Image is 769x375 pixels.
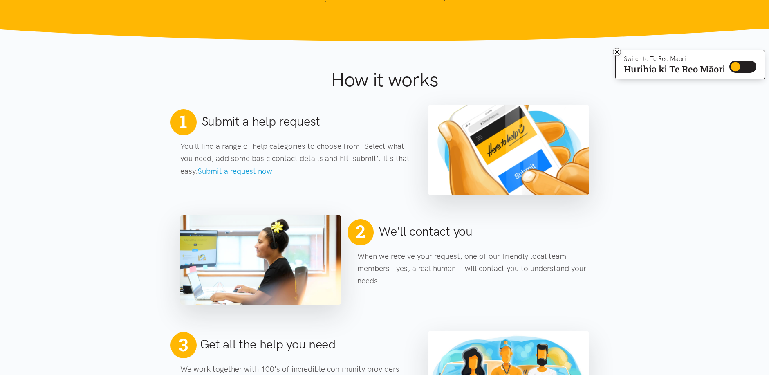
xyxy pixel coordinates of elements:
[379,223,473,240] h2: We'll contact you
[202,113,321,130] h2: Submit a help request
[352,218,368,245] span: 2
[624,65,725,73] p: Hurihia ki Te Reo Māori
[251,68,518,92] h1: How it works
[179,334,188,355] span: 3
[624,56,725,61] p: Switch to Te Reo Māori
[357,250,589,287] p: When we receive your request, one of our friendly local team members - yes, a real human! - will ...
[200,336,336,353] h2: Get all the help you need
[197,166,272,176] a: Submit a request now
[180,140,412,177] p: You'll find a range of help categories to choose from. Select what you need, add some basic conta...
[179,111,187,132] span: 1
